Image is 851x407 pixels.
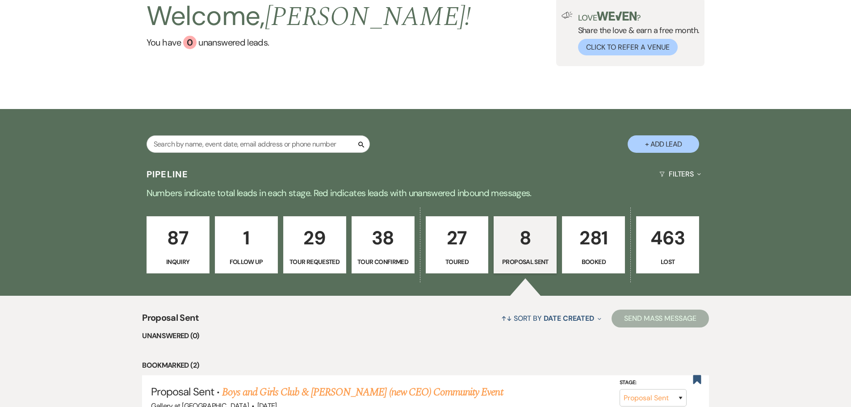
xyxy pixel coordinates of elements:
p: 8 [499,223,551,253]
a: 87Inquiry [147,216,210,273]
p: Love ? [578,12,700,22]
a: 281Booked [562,216,625,273]
span: ↑↓ [501,314,512,323]
p: Numbers indicate total leads in each stage. Red indicates leads with unanswered inbound messages. [104,186,747,200]
h3: Pipeline [147,168,189,180]
button: Click to Refer a Venue [578,39,678,55]
p: Inquiry [152,257,204,267]
div: Share the love & earn a free month. [573,12,700,55]
input: Search by name, event date, email address or phone number [147,135,370,153]
a: You have 0 unanswered leads. [147,36,471,49]
span: Proposal Sent [142,311,199,330]
p: Tour Requested [289,257,340,267]
a: 8Proposal Sent [494,216,557,273]
a: 1Follow Up [215,216,278,273]
button: Sort By Date Created [498,306,605,330]
p: Proposal Sent [499,257,551,267]
p: 281 [568,223,619,253]
a: 29Tour Requested [283,216,346,273]
button: Filters [656,162,704,186]
p: 463 [642,223,693,253]
a: 463Lost [636,216,699,273]
p: Booked [568,257,619,267]
span: Proposal Sent [151,385,214,399]
a: Boys and Girls Club & [PERSON_NAME] (new CEO) Community Event [222,384,503,400]
img: weven-logo-green.svg [597,12,637,21]
button: Send Mass Message [612,310,709,327]
img: loud-speaker-illustration.svg [562,12,573,19]
a: 27Toured [426,216,489,273]
p: Toured [432,257,483,267]
span: Date Created [544,314,594,323]
button: + Add Lead [628,135,699,153]
p: Follow Up [221,257,272,267]
li: Unanswered (0) [142,330,709,342]
div: 0 [183,36,197,49]
p: 1 [221,223,272,253]
p: 27 [432,223,483,253]
p: 38 [357,223,409,253]
p: Lost [642,257,693,267]
p: 29 [289,223,340,253]
label: Stage: [620,378,687,388]
p: Tour Confirmed [357,257,409,267]
li: Bookmarked (2) [142,360,709,371]
p: 87 [152,223,204,253]
a: 38Tour Confirmed [352,216,415,273]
